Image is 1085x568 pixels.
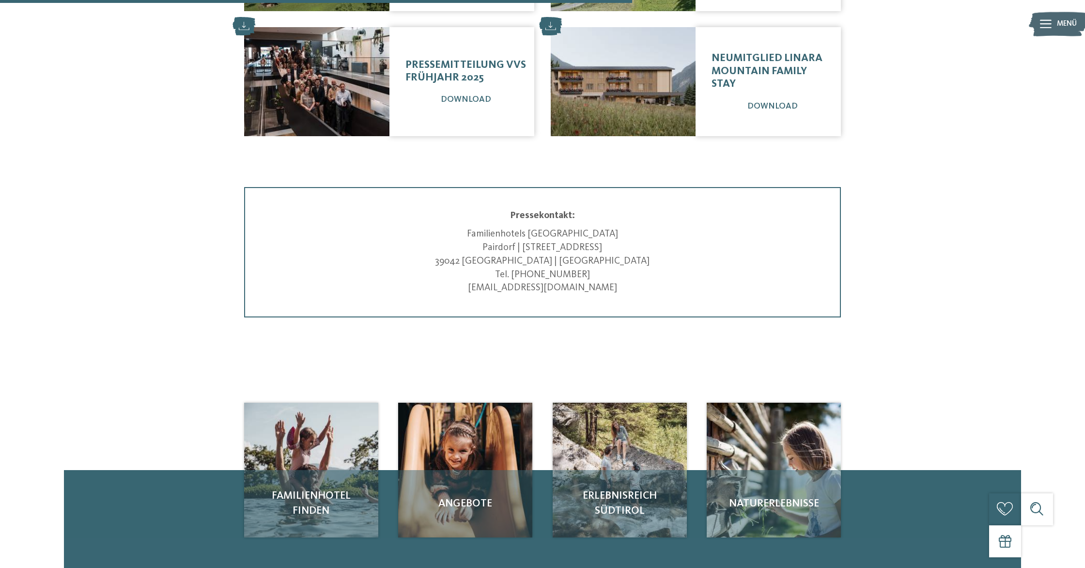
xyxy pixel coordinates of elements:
span: Neumitglied linara mountain family stay [712,53,822,89]
a: Pressetexte und Bilder zum Downloaden Naturerlebnisse [707,403,841,537]
span: Familienhotel finden [255,489,368,519]
img: Pressetexte und Bilder zum Downloaden [551,27,696,136]
img: Pressetexte und Bilder zum Downloaden [398,403,532,537]
img: Pressetexte und Bilder zum Downloaden [553,403,687,537]
span: Angebote [409,496,522,511]
span: Pressemitteilung VVS Frühjahr 2025 [405,60,526,83]
a: Pressetexte und Bilder zum Downloaden Neumitglied linara mountain family stay Download [551,27,841,136]
a: Pressetexte und Bilder zum Downloaden Erlebnisreich Südtirol [553,403,687,537]
span: Download [747,102,798,110]
img: Pressetexte und Bilder zum Downloaden [244,27,389,136]
span: Download [441,95,491,104]
a: Pressetexte und Bilder zum Downloaden Angebote [398,403,532,537]
p: Familienhotels [GEOGRAPHIC_DATA] Pairdorf | [STREET_ADDRESS] 39042 [GEOGRAPHIC_DATA] | [GEOGRAPHI... [298,228,787,295]
img: Pressetexte und Bilder zum Downloaden [244,403,378,537]
img: Pressetexte und Bilder zum Downloaden [707,403,841,537]
span: Naturerlebnisse [717,496,830,511]
span: Erlebnisreich Südtirol [563,489,676,519]
a: Pressetexte und Bilder zum Downloaden Pressemitteilung VVS Frühjahr 2025 Download [244,27,535,136]
a: Pressetexte und Bilder zum Downloaden Familienhotel finden [244,403,378,537]
strong: Pressekontakt: [510,211,575,221]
